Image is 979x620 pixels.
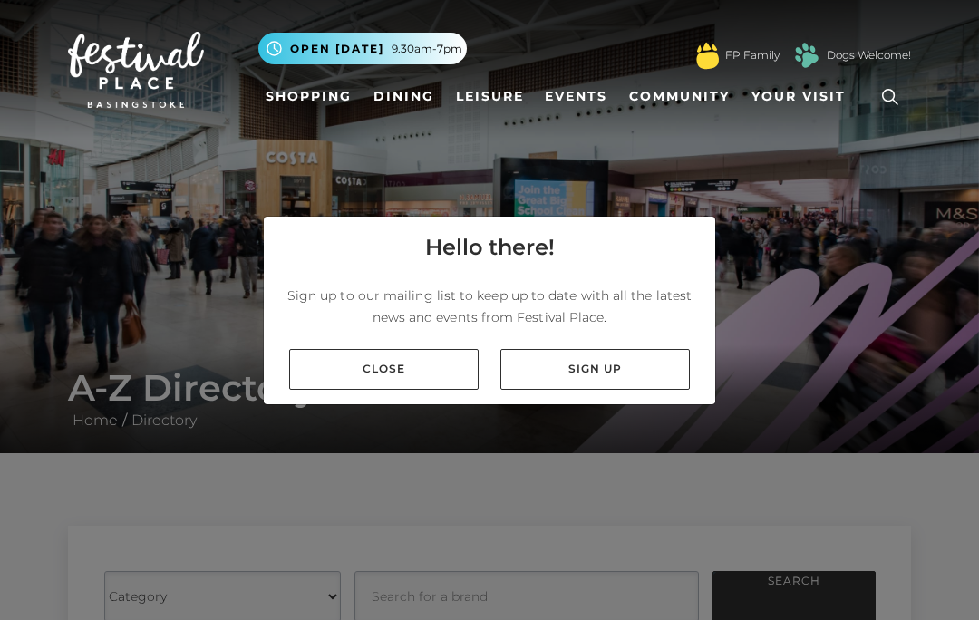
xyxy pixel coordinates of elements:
a: FP Family [725,47,780,63]
a: Events [538,80,615,113]
p: Sign up to our mailing list to keep up to date with all the latest news and events from Festival ... [278,285,701,328]
img: Festival Place Logo [68,32,204,108]
button: Open [DATE] 9.30am-7pm [258,33,467,64]
a: Community [622,80,737,113]
a: Close [289,349,479,390]
span: Your Visit [751,87,846,106]
a: Dogs Welcome! [827,47,911,63]
a: Your Visit [744,80,862,113]
a: Shopping [258,80,359,113]
span: 9.30am-7pm [392,41,462,57]
a: Dining [366,80,441,113]
a: Leisure [449,80,531,113]
a: Sign up [500,349,690,390]
span: Open [DATE] [290,41,384,57]
h4: Hello there! [425,231,555,264]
